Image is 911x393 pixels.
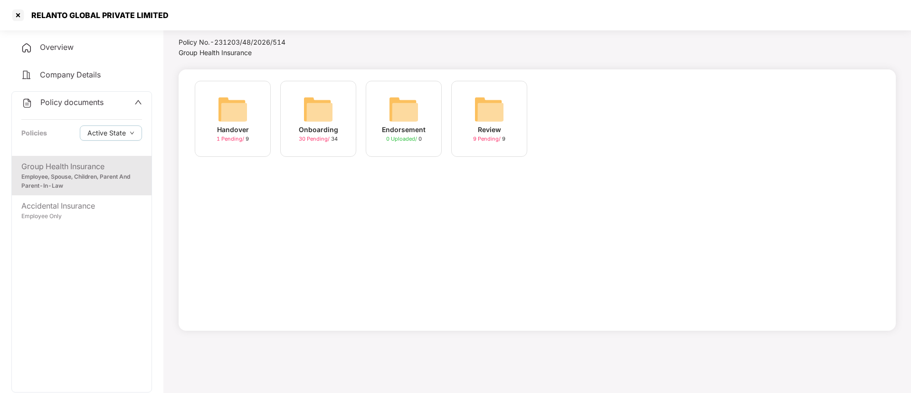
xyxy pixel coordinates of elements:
[478,125,501,135] div: Review
[21,161,142,173] div: Group Health Insurance
[382,125,426,135] div: Endorsement
[473,135,505,143] div: 9
[40,42,74,52] span: Overview
[303,94,333,125] img: svg+xml;base64,PHN2ZyB4bWxucz0iaHR0cDovL3d3dy53My5vcmcvMjAwMC9zdmciIHdpZHRoPSI2NCIgaGVpZ2h0PSI2NC...
[134,98,142,106] span: up
[179,48,252,57] span: Group Health Insurance
[21,212,142,221] div: Employee Only
[299,135,338,143] div: 34
[21,128,47,138] div: Policies
[217,135,249,143] div: 9
[473,135,502,142] span: 9 Pending /
[21,69,32,81] img: svg+xml;base64,PHN2ZyB4bWxucz0iaHR0cDovL3d3dy53My5vcmcvMjAwMC9zdmciIHdpZHRoPSIyNCIgaGVpZ2h0PSIyNC...
[21,200,142,212] div: Accidental Insurance
[21,173,142,191] div: Employee, Spouse, Children, Parent And Parent-In-Law
[80,125,142,141] button: Active Statedown
[26,10,169,20] div: RELANTO GLOBAL PRIVATE LIMITED
[474,94,504,125] img: svg+xml;base64,PHN2ZyB4bWxucz0iaHR0cDovL3d3dy53My5vcmcvMjAwMC9zdmciIHdpZHRoPSI2NCIgaGVpZ2h0PSI2NC...
[217,135,246,142] span: 1 Pending /
[386,135,422,143] div: 0
[179,37,341,48] div: Policy No.- 231203/48/2026/514
[217,125,249,135] div: Handover
[299,125,338,135] div: Onboarding
[40,97,104,107] span: Policy documents
[130,131,134,136] span: down
[21,42,32,54] img: svg+xml;base64,PHN2ZyB4bWxucz0iaHR0cDovL3d3dy53My5vcmcvMjAwMC9zdmciIHdpZHRoPSIyNCIgaGVpZ2h0PSIyNC...
[218,94,248,125] img: svg+xml;base64,PHN2ZyB4bWxucz0iaHR0cDovL3d3dy53My5vcmcvMjAwMC9zdmciIHdpZHRoPSI2NCIgaGVpZ2h0PSI2NC...
[40,70,101,79] span: Company Details
[386,135,418,142] span: 0 Uploaded /
[21,97,33,109] img: svg+xml;base64,PHN2ZyB4bWxucz0iaHR0cDovL3d3dy53My5vcmcvMjAwMC9zdmciIHdpZHRoPSIyNCIgaGVpZ2h0PSIyNC...
[389,94,419,125] img: svg+xml;base64,PHN2ZyB4bWxucz0iaHR0cDovL3d3dy53My5vcmcvMjAwMC9zdmciIHdpZHRoPSI2NCIgaGVpZ2h0PSI2NC...
[299,135,331,142] span: 30 Pending /
[87,128,126,138] span: Active State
